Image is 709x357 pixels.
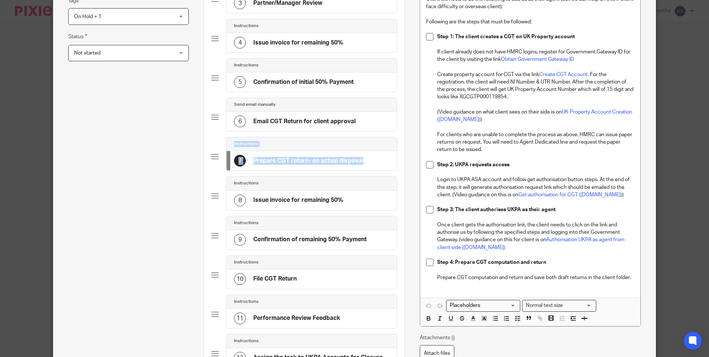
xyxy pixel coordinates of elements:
p: Following are the steps that must be followed: [426,18,634,26]
h4: Instructions [234,141,258,147]
div: Text styles [522,300,596,311]
h4: Send email manually [234,102,276,108]
h4: Instructions [234,220,258,226]
div: 9 [234,234,246,246]
p: Login to UKPA ASA account and follow get authorisation button steps. At the end of the step, it w... [437,176,634,199]
h4: Instructions [234,180,258,186]
strong: Step 1: The client creates a CGT on UK Property account [437,34,575,39]
span: On Hold + 1 [74,14,101,19]
h4: Performance Review Feedback [253,314,340,322]
strong: Step 4: Prepare CGT computation and return [437,260,546,265]
p: If client already does not have HMRC logins, register for Government Gateway ID for the client by... [437,48,634,63]
p: Create property account for CGT via the link . For the registration, the client will need NI Numb... [437,71,634,101]
p: (Video guidance on what client sees on their side is on ) [437,108,634,124]
a: Obtain Government Gateway ID [501,57,574,62]
div: 5 [234,76,246,88]
input: Search for option [447,302,516,309]
input: Search for option [565,302,592,309]
strong: Step 3: The client authorises UKPA as their agent [437,207,555,212]
strong: Step 2: UKPA requests access [437,162,510,167]
p: Once client gets the authorisation link, the client needs to click on the link and authorise us b... [437,221,634,251]
h4: Instructions [234,299,258,305]
h4: Confirmation of remaining 50% Payment [253,236,367,243]
h4: Instructions [234,23,258,29]
h4: File CGT Return [253,275,297,283]
h4: Prepare CGT return- on actual disposal [253,157,363,165]
h4: Instructions [234,259,258,265]
span: Not started [74,50,100,56]
p: Prepare CGT computation and return and save both draft returns in the client folder. [437,274,634,281]
span: Normal text size [524,302,564,309]
div: 6 [234,115,246,127]
h4: Confirmation of initial 50% Payment [253,78,354,86]
div: 11 [234,312,246,324]
a: Get authorisation for CGT ([DOMAIN_NAME]) [518,192,622,197]
h4: Issue invoice for remaining 50% [253,39,343,47]
div: 4 [234,37,246,49]
div: Search for option [522,300,596,311]
h4: Instructions [234,62,258,68]
div: Search for option [446,300,520,311]
div: 7 [234,155,246,167]
div: 10 [234,273,246,285]
a: Authorisation UKPA as agent from client side ([DOMAIN_NAME]) [437,237,626,250]
h4: Instructions [234,338,258,344]
h4: Email CGT Return for client approval [253,118,356,125]
a: Create CGT Account [539,72,588,77]
div: 8 [234,194,246,206]
p: Attachments [420,334,456,341]
label: Status [68,32,87,41]
h4: Issue invoice for remaining 50% [253,196,343,204]
div: Placeholders [446,300,520,311]
p: For clients who are unable to complete the process as above, HMRC can issue paper returns on requ... [437,131,634,154]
